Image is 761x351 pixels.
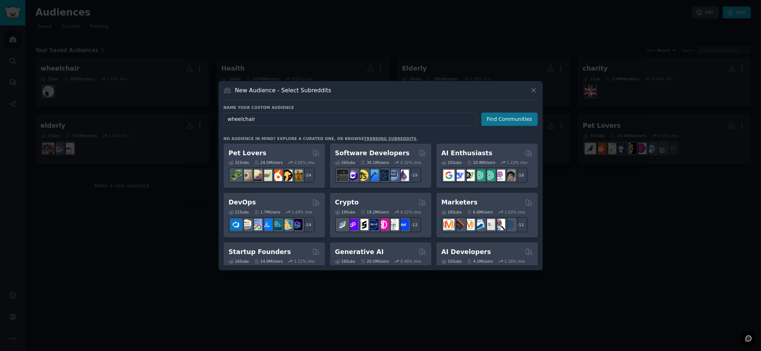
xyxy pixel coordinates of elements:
div: 1.23 % /mo [507,160,528,165]
div: 0.40 % /mo [401,259,421,264]
div: 21 Sub s [229,210,249,215]
div: 1.12 % /mo [294,259,315,264]
div: 19.2M Users [360,210,389,215]
div: + 14 [300,217,315,232]
img: ballpython [241,170,252,181]
img: web3 [367,219,379,230]
img: learnjavascript [357,170,368,181]
img: azuredevops [231,219,242,230]
img: googleads [484,219,495,230]
input: Pick a short name, like "Digital Marketers" or "Movie-Goers" [224,113,476,126]
div: 1.03 % /mo [504,210,525,215]
img: GoogleGeminiAI [443,170,455,181]
div: + 12 [406,217,421,232]
h2: DevOps [229,198,256,207]
h2: AI Developers [441,248,491,257]
div: 20.8M Users [467,160,495,165]
div: + 11 [512,217,528,232]
h2: Startup Founders [229,248,291,257]
img: iOSProgramming [367,170,379,181]
img: dogbreed [291,170,303,181]
div: 14.0M Users [254,259,283,264]
div: 4.1M Users [467,259,493,264]
h2: Software Developers [335,149,410,158]
div: 19 Sub s [335,210,355,215]
div: 31 Sub s [229,160,249,165]
img: DeepSeek [453,170,465,181]
h3: New Audience - Select Subreddits [235,86,331,94]
img: Docker_DevOps [251,219,262,230]
div: No audience in mind? Explore a curated one, or browse . [224,136,418,141]
div: + 19 [406,168,421,183]
div: + 24 [300,168,315,183]
img: AskMarketing [464,219,475,230]
img: cockatiel [271,170,282,181]
img: CryptoNews [388,219,399,230]
div: 16 Sub s [335,259,355,264]
img: OnlineMarketing [504,219,515,230]
div: 1.7M Users [254,210,280,215]
img: OpenAIDev [494,170,505,181]
img: bigseo [453,219,465,230]
div: 30.1M Users [360,160,389,165]
h2: Crypto [335,198,359,207]
img: PlatformEngineers [291,219,303,230]
img: ArtificalIntelligence [504,170,515,181]
div: + 18 [512,168,528,183]
img: defiblockchain [377,219,389,230]
img: AWS_Certified_Experts [241,219,252,230]
div: 0.50 % /mo [294,160,315,165]
div: 2.18 % /mo [504,259,525,264]
div: 0.32 % /mo [401,160,421,165]
button: Find Communities [481,113,538,126]
img: elixir [398,170,409,181]
img: platformengineering [271,219,282,230]
img: software [337,170,348,181]
img: ethstaker [357,219,368,230]
div: 26 Sub s [335,160,355,165]
div: 18 Sub s [441,210,462,215]
div: 1.69 % /mo [292,210,312,215]
img: aws_cdk [281,219,292,230]
img: content_marketing [443,219,455,230]
a: trending subreddits [364,136,417,141]
div: 16 Sub s [229,259,249,264]
img: MarketingResearch [494,219,505,230]
h2: AI Enthusiasts [441,149,492,158]
div: 20.5M Users [360,259,389,264]
img: AskComputerScience [388,170,399,181]
h2: Marketers [441,198,478,207]
div: 15 Sub s [441,259,462,264]
img: ethfinance [337,219,348,230]
h2: Pet Lovers [229,149,267,158]
img: chatgpt_prompts_ [484,170,495,181]
img: herpetology [231,170,242,181]
img: AItoolsCatalog [464,170,475,181]
div: 0.22 % /mo [401,210,421,215]
h3: Name your custom audience [224,105,538,110]
img: Emailmarketing [474,219,485,230]
img: 0xPolygon [347,219,358,230]
div: 6.6M Users [467,210,493,215]
img: chatgpt_promptDesign [474,170,485,181]
img: defi_ [398,219,409,230]
img: PetAdvice [281,170,292,181]
h2: Generative AI [335,248,384,257]
img: DevOpsLinks [261,219,272,230]
img: reactnative [377,170,389,181]
div: 25 Sub s [441,160,462,165]
img: leopardgeckos [251,170,262,181]
img: turtle [261,170,272,181]
div: 24.5M Users [254,160,283,165]
img: csharp [347,170,358,181]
